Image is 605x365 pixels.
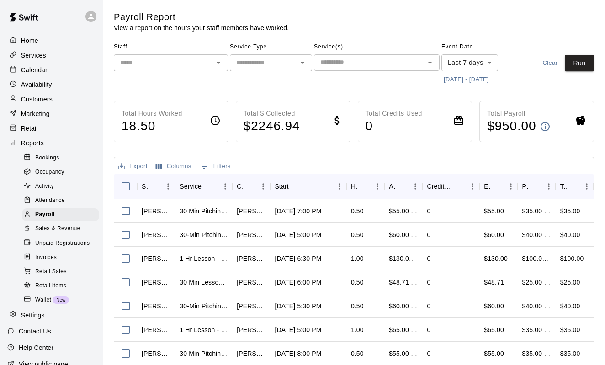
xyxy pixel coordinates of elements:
[7,48,96,62] div: Services
[180,278,228,287] div: 30 Min Lesson - Diego Gutierrez
[479,294,517,318] div: $60.00
[427,206,430,216] div: 0
[560,325,580,334] div: $35.00
[560,254,584,263] div: $100.00
[22,264,103,279] a: Retail Sales
[7,107,96,121] a: Marketing
[427,278,430,287] div: 0
[275,206,321,216] div: Sep 11, 2025 at 7:00 PM
[389,206,418,216] div: $55.00 (Card)
[35,296,51,305] span: Wallet
[22,265,99,278] div: Retail Sales
[427,302,430,311] div: 0
[180,302,228,311] div: 30-Min Pitching Lesson- Jennifer Williams
[21,80,52,89] p: Availability
[22,180,99,193] div: Activity
[351,325,364,334] div: 1.00
[22,279,103,293] a: Retail Items
[202,180,214,193] button: Sort
[122,109,182,118] p: Total Hours Worked
[389,278,418,287] div: $48.71 (Card)
[565,55,594,72] button: Run
[522,325,551,334] div: $35.00 (Flat)
[21,51,46,60] p: Services
[35,267,67,276] span: Retail Sales
[371,180,384,193] button: Menu
[237,206,265,216] div: Chris Boozer
[389,325,418,334] div: $65.00 (Card)
[466,180,479,193] button: Menu
[7,78,96,91] a: Availability
[567,180,580,193] button: Sort
[180,230,228,239] div: 30-Min Pitching Lesson- Jennifer Williams
[351,174,358,199] div: Hours
[384,174,422,199] div: Amount Paid
[522,174,529,199] div: Pay Rate
[244,118,300,134] h4: $ 2246.94
[351,230,364,239] div: 0.50
[542,180,556,193] button: Menu
[237,254,265,263] div: Morgan Lindsey
[427,174,453,199] div: Credits Used
[7,92,96,106] a: Customers
[7,308,96,322] a: Settings
[358,180,371,193] button: Sort
[230,40,312,54] span: Service Type
[237,230,265,239] div: Iliana McGrew
[197,159,233,174] button: Show filters
[154,159,194,174] button: Select columns
[22,294,99,307] div: WalletNew
[522,302,551,311] div: $40.00 (Flat)
[22,222,103,236] a: Sales & Revenue
[491,180,504,193] button: Sort
[142,302,170,311] div: Jennifer Williams
[275,174,288,199] div: Start
[142,349,170,358] div: Reid Morgan
[479,270,517,294] div: $48.71
[560,278,580,287] div: $25.00
[142,174,149,199] div: Staff
[22,151,103,165] a: Bookings
[351,254,364,263] div: 1.00
[289,180,302,193] button: Sort
[180,254,228,263] div: 1 Hr Lesson - Daniel Cox
[424,56,436,69] button: Open
[522,206,551,216] div: $35.00 (Flat)
[479,174,517,199] div: Effective Price
[366,118,422,134] h4: 0
[137,174,175,199] div: Staff
[441,54,498,71] div: Last 7 days
[366,109,422,118] p: Total Credits Used
[22,293,103,307] a: WalletNew
[453,180,466,193] button: Sort
[218,180,232,193] button: Menu
[142,254,170,263] div: Daniel Cox
[441,73,491,87] button: [DATE] - [DATE]
[351,349,364,358] div: 0.50
[22,208,99,221] div: Payroll
[275,254,321,263] div: Sep 10, 2025 at 6:30 PM
[142,325,170,334] div: Diego Gutierrez
[396,180,409,193] button: Sort
[351,302,364,311] div: 0.50
[114,40,228,54] span: Staff
[22,194,99,207] div: Attendance
[7,63,96,77] a: Calendar
[244,109,300,118] p: Total $ Collected
[275,349,321,358] div: Sep 9, 2025 at 8:00 PM
[484,174,491,199] div: Effective Price
[479,318,517,342] div: $65.00
[275,230,321,239] div: Sep 11, 2025 at 5:00 PM
[427,254,430,263] div: 0
[275,278,321,287] div: Sep 10, 2025 at 6:00 PM
[35,210,55,219] span: Payroll
[180,325,228,334] div: 1 Hr Lesson - Diego Gutierrez
[35,239,90,248] span: Unpaid Registrations
[479,223,517,247] div: $60.00
[314,40,440,54] span: Service(s)
[556,174,594,199] div: Total Pay
[180,206,228,216] div: 30 Min Pitching Lesson (8u-13u) - Reid Morgan
[270,174,346,199] div: Start
[180,349,228,358] div: 30 Min Pitching Lesson (8u-13u) - Reid Morgan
